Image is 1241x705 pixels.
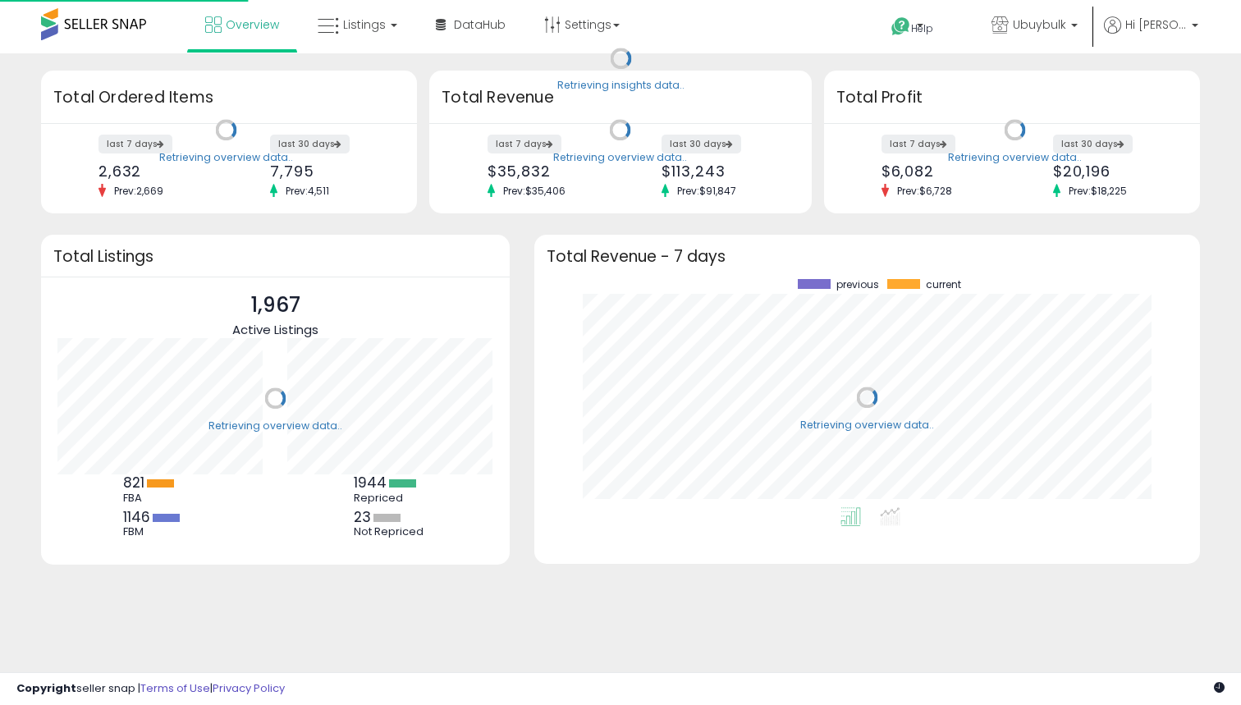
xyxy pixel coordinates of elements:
[140,680,210,696] a: Terms of Use
[948,150,1082,165] div: Retrieving overview data..
[1125,16,1187,33] span: Hi [PERSON_NAME]
[891,16,911,37] i: Get Help
[16,680,76,696] strong: Copyright
[878,4,965,53] a: Help
[553,150,687,165] div: Retrieving overview data..
[343,16,386,33] span: Listings
[454,16,506,33] span: DataHub
[159,150,293,165] div: Retrieving overview data..
[1104,16,1198,53] a: Hi [PERSON_NAME]
[213,680,285,696] a: Privacy Policy
[16,681,285,697] div: seller snap | |
[800,418,934,433] div: Retrieving overview data..
[226,16,279,33] span: Overview
[208,419,342,433] div: Retrieving overview data..
[911,21,933,35] span: Help
[1013,16,1066,33] span: Ubuybulk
